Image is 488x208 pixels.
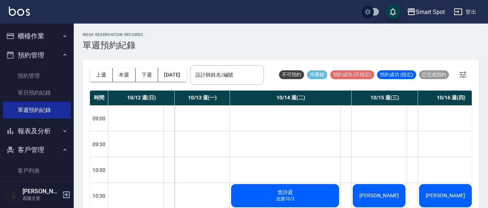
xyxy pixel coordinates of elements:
[3,102,71,119] a: 單週預約紀錄
[113,68,136,82] button: 本週
[108,91,175,105] div: 10/12 週(日)
[275,196,296,202] span: 送護10/2
[158,68,186,82] button: [DATE]
[307,71,327,78] span: 待審核
[419,71,449,78] span: 已完成預約
[418,91,484,105] div: 10/16 週(四)
[451,5,479,19] button: 登出
[377,71,416,78] span: 預約成功 (指定)
[90,91,108,105] div: 時間
[352,91,418,105] div: 10/15 週(三)
[3,84,71,101] a: 單日預約紀錄
[90,105,108,131] div: 09:00
[386,4,400,19] button: save
[3,27,71,46] button: 櫃檯作業
[230,91,352,105] div: 10/14 週(二)
[90,131,108,157] div: 09:30
[3,67,71,84] a: 預約管理
[276,189,294,196] span: 曾詩庭
[22,188,60,195] h5: [PERSON_NAME]
[3,46,71,65] button: 預約管理
[424,193,467,198] span: [PERSON_NAME]
[9,7,30,16] img: Logo
[3,121,71,141] button: 報表及分析
[83,32,143,37] h2: WEEK RESERVATION RECORDS
[404,4,448,20] button: Smart Spot
[6,187,21,202] img: Person
[358,193,400,198] span: [PERSON_NAME]
[90,68,113,82] button: 上週
[175,91,230,105] div: 10/13 週(一)
[3,140,71,159] button: 客戶管理
[90,157,108,183] div: 10:00
[3,162,71,179] a: 客戶列表
[330,71,374,78] span: 預約成功 (不指定)
[136,68,158,82] button: 下週
[416,7,445,17] div: Smart Spot
[3,179,71,196] a: 客資篩選匯出
[83,40,143,50] h3: 單週預約紀錄
[279,71,304,78] span: 不可預約
[22,195,60,202] p: 高階主管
